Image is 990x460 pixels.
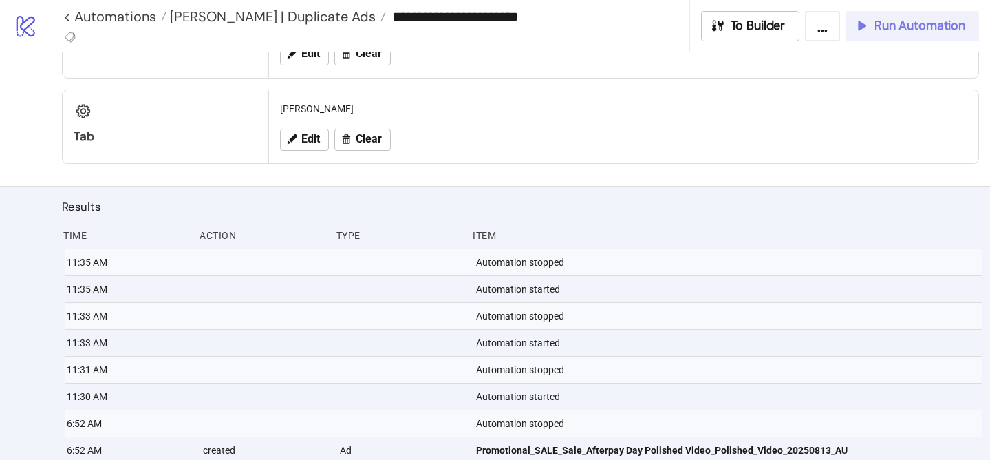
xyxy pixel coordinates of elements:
[74,129,257,145] div: Tab
[275,96,973,122] div: [PERSON_NAME]
[805,11,840,41] button: ...
[65,330,192,356] div: 11:33 AM
[301,48,320,60] span: Edit
[874,18,965,34] span: Run Automation
[65,384,192,410] div: 11:30 AM
[846,11,979,41] button: Run Automation
[65,249,192,275] div: 11:35 AM
[65,276,192,302] div: 11:35 AM
[334,43,391,65] button: Clear
[335,222,462,249] div: Type
[475,384,982,410] div: Automation started
[65,303,192,329] div: 11:33 AM
[65,410,192,437] div: 6:52 AM
[475,276,982,302] div: Automation started
[476,443,848,458] span: Promotional_SALE_Sale_Afterpay Day Polished Video_Polished_Video_20250813_AU
[198,222,325,249] div: Action
[731,18,786,34] span: To Builder
[471,222,979,249] div: Item
[475,357,982,383] div: Automation stopped
[356,48,382,60] span: Clear
[62,222,189,249] div: Time
[301,133,320,145] span: Edit
[280,129,329,151] button: Edit
[475,249,982,275] div: Automation stopped
[475,330,982,356] div: Automation started
[65,357,192,383] div: 11:31 AM
[356,133,382,145] span: Clear
[63,10,166,23] a: < Automations
[280,43,329,65] button: Edit
[62,198,979,216] h2: Results
[334,129,391,151] button: Clear
[475,303,982,329] div: Automation stopped
[166,10,386,23] a: [PERSON_NAME] | Duplicate Ads
[166,8,376,25] span: [PERSON_NAME] | Duplicate Ads
[701,11,800,41] button: To Builder
[475,410,982,437] div: Automation stopped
